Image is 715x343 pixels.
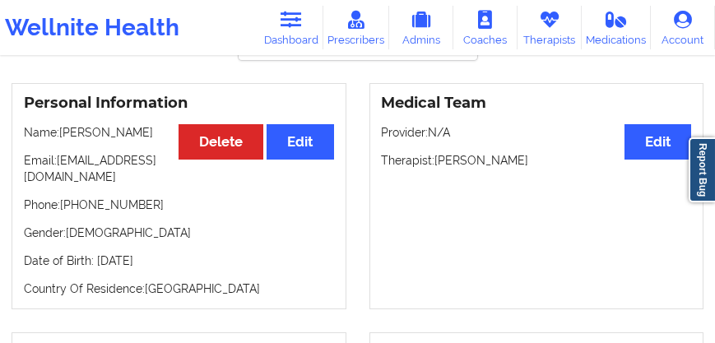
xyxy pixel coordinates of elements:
[518,6,582,49] a: Therapists
[259,6,323,49] a: Dashboard
[24,152,334,185] p: Email: [EMAIL_ADDRESS][DOMAIN_NAME]
[624,124,691,160] button: Edit
[382,94,692,113] h3: Medical Team
[582,6,651,49] a: Medications
[24,197,334,213] p: Phone: [PHONE_NUMBER]
[323,6,389,49] a: Prescribers
[24,225,334,241] p: Gender: [DEMOGRAPHIC_DATA]
[179,124,263,160] button: Delete
[651,6,715,49] a: Account
[24,94,334,113] h3: Personal Information
[267,124,333,160] button: Edit
[382,124,692,141] p: Provider: N/A
[24,280,334,297] p: Country Of Residence: [GEOGRAPHIC_DATA]
[24,253,334,269] p: Date of Birth: [DATE]
[453,6,518,49] a: Coaches
[24,124,334,141] p: Name: [PERSON_NAME]
[689,137,715,202] a: Report Bug
[389,6,453,49] a: Admins
[382,152,692,169] p: Therapist: [PERSON_NAME]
